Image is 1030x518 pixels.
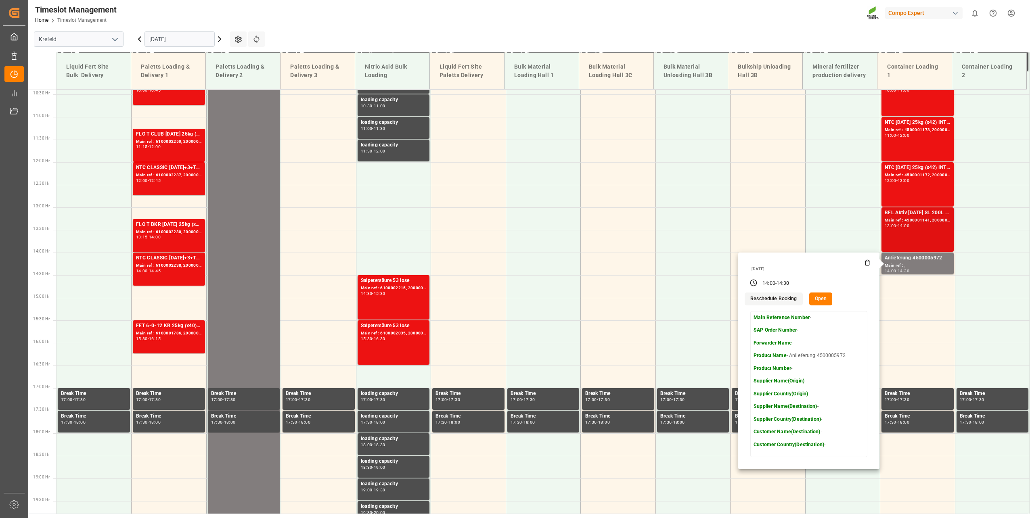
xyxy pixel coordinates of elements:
div: - [372,398,373,401]
span: 16:00 Hr [33,339,50,344]
p: - [754,403,846,410]
div: 17:30 [585,420,597,424]
div: 17:00 [735,398,747,401]
div: - [971,420,972,424]
div: - [447,420,448,424]
div: Break Time [960,390,1026,398]
div: - [297,420,299,424]
div: - [372,149,373,153]
p: - [754,314,846,322]
div: 17:30 [224,398,236,401]
div: Paletts Loading & Delivery 3 [287,59,348,83]
div: 10:30 [361,104,373,108]
div: [DATE] [749,266,871,272]
div: 17:30 [211,420,223,424]
div: loading capacity [361,503,427,511]
div: Bulk Material Unloading Hall 3B [660,59,722,83]
div: - [896,179,898,182]
div: NTC [DATE] 25kg (x42) INT MTO [885,119,950,127]
div: 17:00 [286,398,297,401]
input: DD.MM.YYYY [144,31,215,47]
div: 17:30 [286,420,297,424]
div: - [73,398,74,401]
strong: Product Number [754,366,791,371]
div: 14:30 [361,292,373,295]
div: Paletts Loading & Delivery 1 [138,59,199,83]
span: 19:30 Hr [33,497,50,502]
div: - [672,420,673,424]
strong: Product Name [754,353,787,358]
div: 18:30 [361,466,373,469]
div: Break Time [960,412,1026,420]
div: Break Time [511,412,576,420]
div: 14:30 [777,280,789,287]
a: Home [35,17,48,23]
div: 12:00 [374,149,385,153]
div: 13:15 [136,235,148,239]
div: Salpetersäure 53 lose [361,322,427,330]
span: 10:30 Hr [33,91,50,95]
div: 15:30 [136,337,148,340]
div: Main ref : 6100001786, 2000000979 [136,330,202,337]
button: Compo Expert [885,5,966,21]
div: 18:00 [598,420,610,424]
div: Break Time [286,412,352,420]
div: 17:30 [61,420,73,424]
span: 15:00 Hr [33,294,50,299]
div: 11:00 [361,127,373,130]
span: 16:30 Hr [33,362,50,366]
div: loading capacity [361,119,427,127]
div: 17:30 [74,398,86,401]
div: Main ref : 6100002238, 2000001528 [136,262,202,269]
div: - [372,127,373,130]
div: Break Time [511,390,576,398]
div: 19:30 [374,488,385,492]
div: 19:00 [361,488,373,492]
div: Anlieferung 4500005972 [885,254,950,262]
div: 17:00 [511,398,522,401]
div: - [372,443,373,447]
div: Main ref : 6100002230, 2000000720 [136,229,202,236]
strong: Supplier Country(Origin) [754,391,808,397]
div: - [372,104,373,108]
div: 13:00 [898,179,909,182]
div: - [896,420,898,424]
strong: Customer Country(Destination) [754,442,824,447]
div: 10:00 [885,88,896,92]
div: - [447,398,448,401]
div: Break Time [585,390,651,398]
div: 17:30 [448,398,460,401]
div: Main ref : 4500001173, 2000001248 [885,127,950,134]
div: - [372,337,373,340]
input: Type to search/select [34,31,124,47]
div: Bulk Material Loading Hall 3C [586,59,647,83]
button: Open [809,292,833,305]
div: - [372,466,373,469]
div: - [597,398,598,401]
div: Break Time [885,390,950,398]
div: - [896,224,898,228]
p: - [754,378,846,385]
div: 14:00 [149,235,161,239]
div: 17:00 [585,398,597,401]
div: 14:00 [898,224,909,228]
p: - [754,441,846,449]
span: 15:30 Hr [33,317,50,321]
div: - [597,420,598,424]
span: 14:00 Hr [33,249,50,253]
div: Break Time [61,412,127,420]
div: 13:00 [885,224,896,228]
p: - [754,327,846,334]
div: 20:00 [374,511,385,514]
div: - [372,488,373,492]
span: 14:30 Hr [33,272,50,276]
div: 14:00 [762,280,775,287]
strong: Main Reference Number [754,315,810,320]
img: Screenshot%202023-09-29%20at%2010.02.21.png_1712312052.png [867,6,879,20]
p: - Anlieferung 4500005972 [754,352,846,359]
p: - [754,365,846,372]
div: Break Time [286,390,352,398]
div: - [297,398,299,401]
div: - [896,88,898,92]
div: 17:00 [61,398,73,401]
